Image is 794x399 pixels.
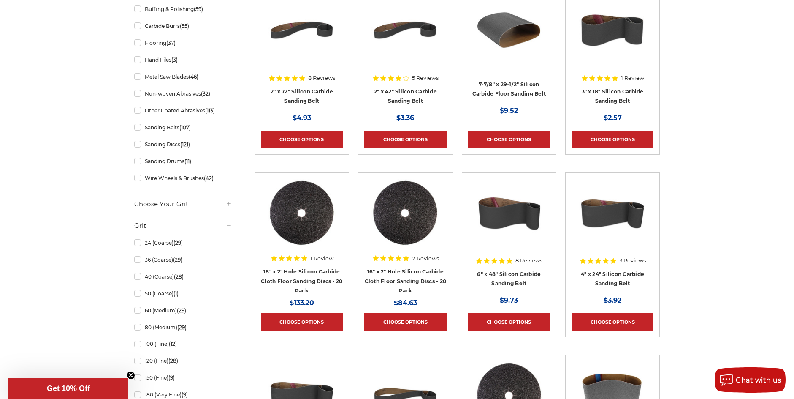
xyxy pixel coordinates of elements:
a: 4" x 24" Silicon Carbide File Belt [572,179,653,261]
span: (55) [180,23,189,29]
a: Choose Options [572,131,653,148]
span: (1) [173,290,179,297]
span: 7 Reviews [412,256,439,261]
a: Quick view [583,204,642,221]
a: Wire Wheels & Brushes [134,171,232,186]
span: (29) [177,307,186,314]
span: $84.63 [394,299,417,307]
span: (29) [173,257,182,263]
a: 6" x 48" Silicon Carbide File Belt [468,179,550,261]
a: 120 (Fine) [134,353,232,368]
a: 50 (Coarse) [134,286,232,301]
span: 8 Reviews [308,75,335,81]
span: $3.36 [396,114,414,122]
a: Choose Options [468,313,550,331]
a: Silicon Carbide 16" x 2" Cloth Floor Sanding Discs [364,179,446,261]
span: 3 Reviews [619,258,646,263]
span: 1 Review [621,75,644,81]
span: 5 Reviews [412,75,439,81]
div: Get 10% OffClose teaser [8,378,128,399]
a: 18" x 2" Hole Silicon Carbide Cloth Floor Sanding Discs - 20 Pack [261,268,343,294]
a: 2" x 42" Silicon Carbide Sanding Belt [374,88,437,104]
span: 8 Reviews [515,258,542,263]
span: (37) [166,40,176,46]
span: (11) [184,158,191,164]
img: 6" x 48" Silicon Carbide File Belt [475,179,543,246]
a: 40 (Coarse) [134,269,232,284]
button: Close teaser [127,371,135,380]
a: Other Coated Abrasives [134,103,232,118]
span: (12) [169,341,177,347]
a: 3" x 18" Silicon Carbide Sanding Belt [582,88,644,104]
a: Quick view [376,22,434,38]
a: 80 (Medium) [134,320,232,335]
a: 60 (Medium) [134,303,232,318]
span: (107) [179,124,191,131]
span: (121) [180,141,190,148]
h5: Choose Your Grit [134,199,232,209]
a: Buffing & Polishing [134,2,232,16]
a: Non-woven Abrasives [134,86,232,101]
a: Sanding Discs [134,137,232,152]
a: Sanding Belts [134,120,232,135]
span: $133.20 [290,299,314,307]
a: 16" x 2" Hole Silicon Carbide Cloth Floor Sanding Discs - 20 Pack [365,268,447,294]
a: Quick view [583,22,642,38]
a: Sanding Drums [134,154,232,169]
a: Choose Options [261,131,343,148]
a: Quick view [480,22,538,38]
span: Get 10% Off [47,384,90,393]
a: Flooring [134,36,232,50]
span: (59) [194,6,203,12]
a: Quick view [376,204,434,221]
span: (29) [173,240,183,246]
a: Hand Files [134,52,232,67]
span: (9) [168,374,175,381]
a: 2" x 72" Silicon Carbide Sanding Belt [271,88,333,104]
span: (46) [189,74,198,80]
span: $4.93 [293,114,311,122]
a: Choose Options [261,313,343,331]
a: Choose Options [572,313,653,331]
a: 4" x 24" Silicon Carbide Sanding Belt [581,271,644,287]
span: (113) [205,107,215,114]
h5: Grit [134,221,232,231]
a: Silicon Carbide 18" x 2" Cloth Floor Sanding Discs [261,179,343,261]
img: Silicon Carbide 18" x 2" Cloth Floor Sanding Discs [268,179,336,246]
img: Silicon Carbide 16" x 2" Cloth Floor Sanding Discs [371,179,439,246]
a: 150 (Fine) [134,370,232,385]
a: Choose Options [364,131,446,148]
a: 7-7/8" x 29-1/2" Silicon Carbide Floor Sanding Belt [472,81,546,97]
a: 100 (Fine) [134,336,232,351]
a: Quick view [273,22,331,38]
a: Choose Options [364,313,446,331]
a: Choose Options [468,131,550,148]
span: (42) [204,175,214,181]
img: 4" x 24" Silicon Carbide File Belt [579,179,646,246]
a: 6" x 48" Silicon Carbide Sanding Belt [477,271,541,287]
span: Chat with us [736,376,781,384]
button: Chat with us [715,367,786,393]
span: (9) [182,391,188,398]
span: $2.57 [604,114,622,122]
a: 36 (Coarse) [134,252,232,267]
span: 1 Review [310,256,333,261]
span: (3) [171,57,178,63]
span: (32) [201,90,210,97]
a: Carbide Burrs [134,19,232,33]
span: (29) [177,324,187,331]
a: Quick view [480,204,538,221]
span: $3.92 [604,296,621,304]
span: $9.52 [500,107,518,115]
span: (28) [174,273,184,280]
span: (28) [168,358,178,364]
span: $9.73 [500,296,518,304]
a: 24 (Coarse) [134,235,232,250]
a: Metal Saw Blades [134,69,232,84]
a: Quick view [273,204,331,221]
